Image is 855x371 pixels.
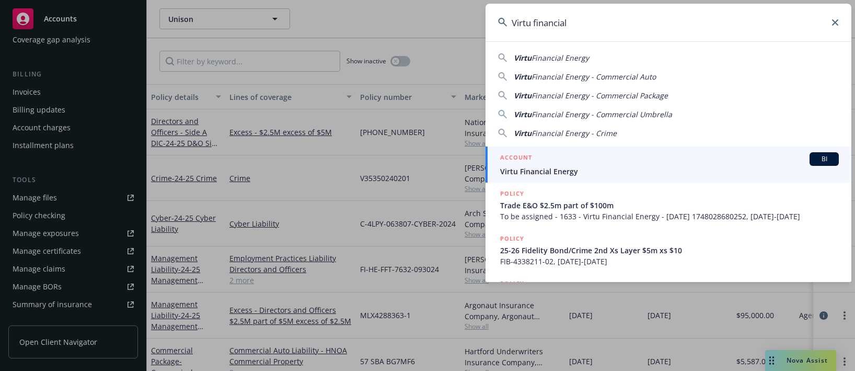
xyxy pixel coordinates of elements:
h5: ACCOUNT [500,152,532,165]
span: Financial Energy - Commercial Umbrella [532,109,672,119]
span: Trade E&O $2.5m part of $100m [500,200,839,211]
span: Virtu Financial Energy [500,166,839,177]
span: Virtu [514,109,532,119]
span: Financial Energy - Commercial Package [532,91,668,100]
span: 25-26 Fidelity Bond/Crime 2nd Xs Layer $5m xs $10 [500,245,839,256]
span: Virtu [514,72,532,82]
span: FIB-4338211-02, [DATE]-[DATE] [500,256,839,267]
span: BI [814,154,835,164]
a: ACCOUNTBIVirtu Financial Energy [486,147,851,183]
span: Financial Energy - Commercial Auto [532,72,656,82]
h5: POLICY [500,278,524,289]
h5: POLICY [500,233,524,244]
input: Search... [486,4,851,41]
span: Virtu [514,128,532,138]
a: POLICYTrade E&O $2.5m part of $100mTo be assigned - 1633 - Virtu Financial Energy - [DATE] 174802... [486,183,851,228]
a: POLICY [486,273,851,318]
span: Virtu [514,91,532,100]
a: POLICY25-26 Fidelity Bond/Crime 2nd Xs Layer $5m xs $10FIB-4338211-02, [DATE]-[DATE] [486,228,851,273]
span: Financial Energy [532,53,589,63]
span: Financial Energy - Crime [532,128,617,138]
h5: POLICY [500,188,524,199]
span: Virtu [514,53,532,63]
span: To be assigned - 1633 - Virtu Financial Energy - [DATE] 1748028680252, [DATE]-[DATE] [500,211,839,222]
